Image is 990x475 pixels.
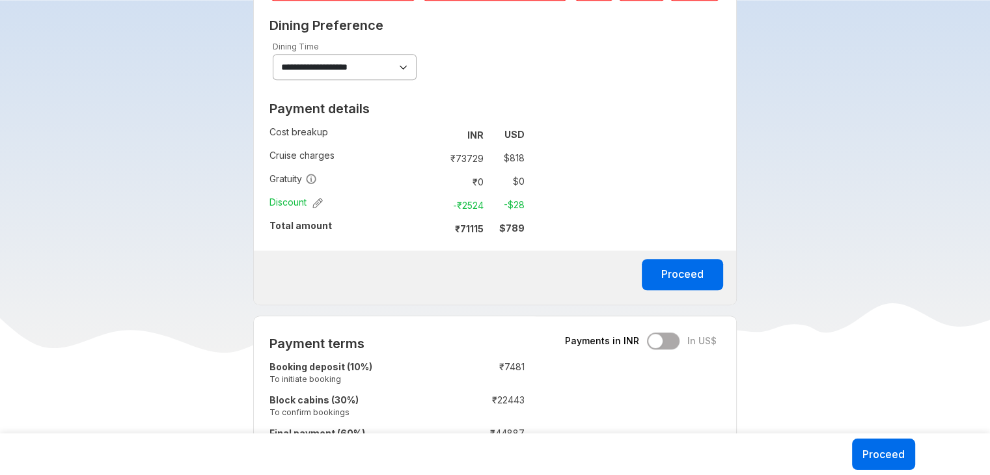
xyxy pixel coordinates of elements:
[504,129,525,140] strong: USD
[447,358,525,391] td: ₹ 7481
[428,146,434,170] td: :
[273,42,319,51] label: Dining Time
[434,196,489,214] td: -₹ 2524
[269,394,359,405] strong: Block cabins (30%)
[447,391,525,424] td: ₹ 22443
[269,407,441,418] small: To confirm bookings
[455,223,484,234] strong: ₹ 71115
[269,172,317,185] span: Gratuity
[489,196,525,214] td: -$ 28
[447,424,525,457] td: ₹ 44887
[467,129,484,141] strong: INR
[428,217,434,240] td: :
[269,123,428,146] td: Cost breakup
[441,358,447,391] td: :
[852,439,915,470] button: Proceed
[269,361,372,372] strong: Booking deposit (10%)
[642,259,723,290] button: Proceed
[269,373,441,385] small: To initiate booking
[441,424,447,457] td: :
[434,149,489,167] td: ₹ 73729
[269,101,525,116] h2: Payment details
[428,123,434,146] td: :
[428,193,434,217] td: :
[565,334,639,347] span: Payments in INR
[269,336,525,351] h2: Payment terms
[441,391,447,424] td: :
[489,172,525,191] td: $ 0
[499,223,525,234] strong: $ 789
[269,18,721,33] h2: Dining Preference
[269,196,323,209] span: Discount
[687,334,717,347] span: In US$
[269,146,428,170] td: Cruise charges
[269,428,365,439] strong: Final payment (60%)
[489,149,525,167] td: $ 818
[434,172,489,191] td: ₹ 0
[428,170,434,193] td: :
[269,220,332,231] strong: Total amount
